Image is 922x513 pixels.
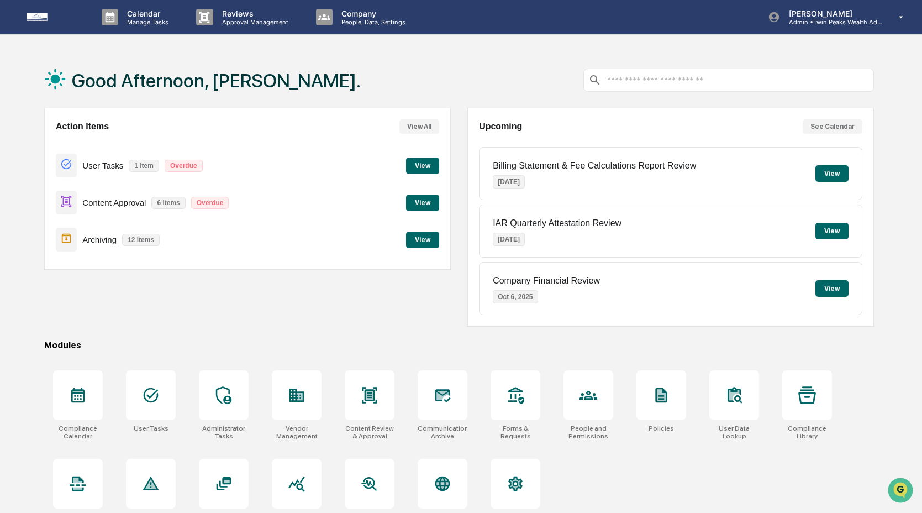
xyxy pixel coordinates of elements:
button: View [815,165,849,182]
p: [PERSON_NAME] [780,9,883,18]
p: [DATE] [493,175,525,189]
p: User Tasks [82,161,123,170]
div: Content Review & Approval [345,425,394,440]
p: Reviews [213,9,294,18]
span: Pylon [110,187,134,196]
p: [DATE] [493,233,525,246]
a: 🗄️Attestations [76,135,141,155]
p: Approval Management [213,18,294,26]
p: 6 items [151,197,185,209]
p: 12 items [122,234,160,246]
button: Start new chat [188,88,201,101]
div: We're available if you need us! [38,96,140,104]
p: Calendar [118,9,174,18]
div: People and Permissions [563,425,613,440]
div: Forms & Requests [491,425,540,440]
button: View [815,280,849,297]
div: Start new chat [38,85,181,96]
a: View [406,160,439,170]
p: Archiving [82,235,117,244]
div: Policies [649,425,674,432]
div: Compliance Library [782,425,832,440]
p: Admin • Twin Peaks Wealth Advisors [780,18,883,26]
p: IAR Quarterly Attestation Review [493,218,621,228]
span: Preclearance [22,139,71,150]
div: User Data Lookup [709,425,759,440]
div: 🖐️ [11,140,20,149]
h2: Action Items [56,122,109,132]
h1: Good Afternoon, [PERSON_NAME]. [72,70,361,92]
div: User Tasks [134,425,168,432]
img: 1746055101610-c473b297-6a78-478c-a979-82029cc54cd1 [11,85,31,104]
a: View [406,197,439,207]
button: View [406,158,439,174]
img: logo [27,13,80,21]
h2: Upcoming [479,122,522,132]
div: Vendor Management [272,425,322,440]
p: People, Data, Settings [333,18,411,26]
p: Manage Tasks [118,18,174,26]
span: Data Lookup [22,160,70,171]
p: Company Financial Review [493,276,600,286]
button: See Calendar [803,119,862,134]
div: Modules [44,340,874,350]
p: Overdue [165,160,203,172]
p: Oct 6, 2025 [493,290,538,303]
a: 🔎Data Lookup [7,156,74,176]
div: Communications Archive [418,425,467,440]
p: Billing Statement & Fee Calculations Report Review [493,161,696,171]
button: View [815,223,849,239]
p: 1 item [129,160,159,172]
a: 🖐️Preclearance [7,135,76,155]
p: Company [333,9,411,18]
div: 🗄️ [80,140,89,149]
a: Powered byPylon [78,187,134,196]
p: Overdue [191,197,229,209]
a: View [406,234,439,244]
iframe: Open customer support [887,477,916,506]
button: View [406,195,439,211]
span: Attestations [91,139,137,150]
div: 🔎 [11,161,20,170]
div: Administrator Tasks [199,425,249,440]
button: View All [399,119,439,134]
p: Content Approval [82,198,146,207]
button: View [406,232,439,248]
p: How can we help? [11,23,201,41]
div: Compliance Calendar [53,425,103,440]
